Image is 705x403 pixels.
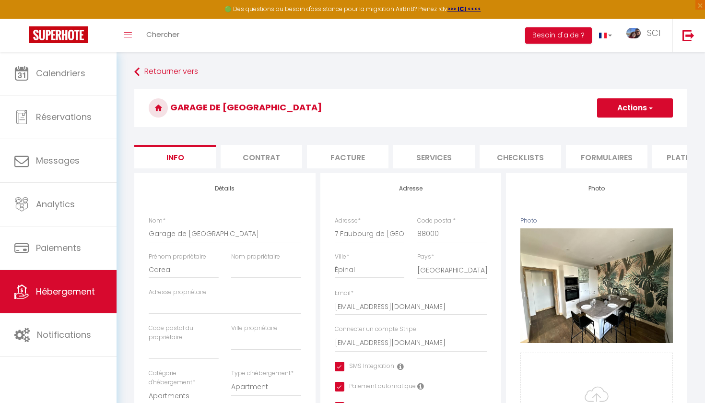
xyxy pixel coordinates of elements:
label: Catégorie d'hébergement [149,369,219,387]
a: Retourner vers [134,63,687,81]
li: Facture [307,145,388,168]
h4: Photo [520,185,673,192]
label: Prénom propriétaire [149,252,206,261]
li: Formulaires [566,145,647,168]
li: Contrat [221,145,302,168]
img: logout [682,29,694,41]
label: Connecter un compte Stripe [335,325,416,334]
span: Hébergement [36,285,95,297]
img: ... [626,28,641,39]
span: Paiements [36,242,81,254]
button: Besoin d'aide ? [525,27,592,44]
label: Adresse [335,216,361,225]
span: Notifications [37,329,91,341]
a: >>> ICI <<<< [447,5,481,13]
label: Type d'hébergement [231,369,294,378]
h3: Garage de [GEOGRAPHIC_DATA] [134,89,687,127]
label: Adresse propriétaire [149,288,207,297]
label: Ville propriétaire [231,324,278,333]
a: ... SCI [619,19,672,52]
label: Email [335,289,353,298]
li: Services [393,145,475,168]
label: Nom [149,216,165,225]
span: Analytics [36,198,75,210]
label: Photo [520,216,537,225]
label: Ville [335,252,349,261]
a: Chercher [139,19,187,52]
button: Actions [597,98,673,118]
li: Checklists [480,145,561,168]
span: Réservations [36,111,92,123]
label: Code postal du propriétaire [149,324,219,342]
label: Nom propriétaire [231,252,280,261]
span: SCI [647,27,660,39]
span: Calendriers [36,67,85,79]
h4: Détails [149,185,301,192]
li: Info [134,145,216,168]
span: Chercher [146,29,179,39]
label: Paiement automatique [344,382,416,392]
label: Code postal [417,216,456,225]
h4: Adresse [335,185,487,192]
img: Super Booking [29,26,88,43]
span: Messages [36,154,80,166]
label: Pays [417,252,434,261]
